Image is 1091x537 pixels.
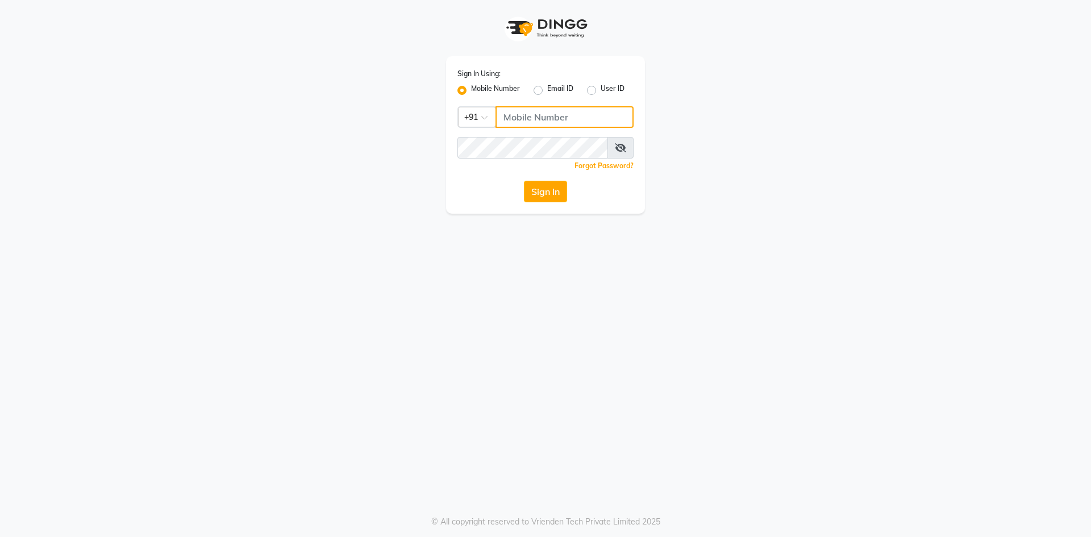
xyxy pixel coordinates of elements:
button: Sign In [524,181,567,202]
input: Username [495,106,634,128]
label: Email ID [547,84,573,97]
a: Forgot Password? [574,161,634,170]
input: Username [457,137,608,159]
label: Sign In Using: [457,69,501,79]
label: User ID [601,84,624,97]
label: Mobile Number [471,84,520,97]
img: logo1.svg [500,11,591,45]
